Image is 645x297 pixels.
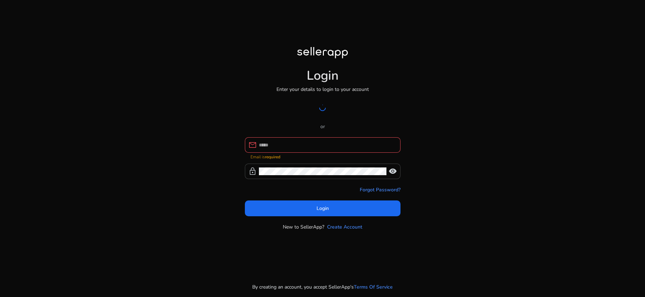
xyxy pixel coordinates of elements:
[245,123,400,130] p: or
[307,68,339,83] h1: Login
[354,283,393,291] a: Terms Of Service
[360,186,400,193] a: Forgot Password?
[389,167,397,176] span: visibility
[245,200,400,216] button: Login
[250,153,395,160] mat-error: Email is
[248,167,257,176] span: lock
[317,205,329,212] span: Login
[265,154,280,160] strong: required
[283,223,324,231] p: New to SellerApp?
[327,223,362,231] a: Create Account
[276,86,369,93] p: Enter your details to login to your account
[248,141,257,149] span: mail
